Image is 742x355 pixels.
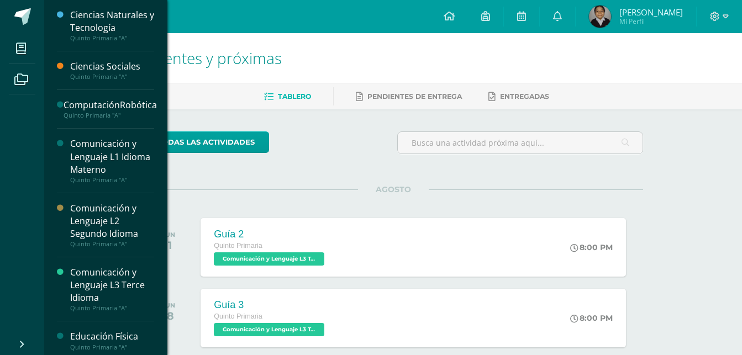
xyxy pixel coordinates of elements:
[70,266,154,304] div: Comunicación y Lenguaje L3 Terce Idioma
[64,112,157,119] div: Quinto Primaria "A"
[278,92,311,100] span: Tablero
[70,60,154,81] a: Ciencias SocialesQuinto Primaria "A"
[70,330,154,343] div: Educación Física
[70,9,154,42] a: Ciencias Naturales y TecnologíaQuinto Primaria "A"
[356,88,462,105] a: Pendientes de entrega
[358,184,429,194] span: AGOSTO
[619,17,683,26] span: Mi Perfil
[70,34,154,42] div: Quinto Primaria "A"
[367,92,462,100] span: Pendientes de entrega
[70,266,154,312] a: Comunicación y Lenguaje L3 Terce IdiomaQuinto Primaria "A"
[57,47,282,68] span: Actividades recientes y próximas
[500,92,549,100] span: Entregadas
[214,229,327,240] div: Guía 2
[264,88,311,105] a: Tablero
[70,176,154,184] div: Quinto Primaria "A"
[570,313,613,323] div: 8:00 PM
[70,343,154,351] div: Quinto Primaria "A"
[398,132,643,153] input: Busca una actividad próxima aquí...
[214,323,324,336] span: Comunicación y Lenguaje L3 Terce Idioma 'A'
[589,6,611,28] img: 779354bc26e2a5638d0e24e09c53ad0f.png
[619,7,683,18] span: [PERSON_NAME]
[64,99,157,119] a: ComputaciónRobóticaQuinto Primaria "A"
[214,252,324,266] span: Comunicación y Lenguaje L3 Terce Idioma 'A'
[143,131,269,153] a: todas las Actividades
[214,299,327,311] div: Guía 3
[70,60,154,73] div: Ciencias Sociales
[70,202,154,248] a: Comunicación y Lenguaje L2 Segundo IdiomaQuinto Primaria "A"
[64,99,157,112] div: ComputaciónRobótica
[161,231,175,239] div: LUN
[70,9,154,34] div: Ciencias Naturales y Tecnología
[161,239,175,252] div: 11
[70,137,154,176] div: Comunicación y Lenguaje L1 Idioma Materno
[570,242,613,252] div: 8:00 PM
[70,240,154,248] div: Quinto Primaria "A"
[70,137,154,183] a: Comunicación y Lenguaje L1 Idioma MaternoQuinto Primaria "A"
[161,309,175,322] div: 18
[214,242,262,250] span: Quinto Primaria
[70,202,154,240] div: Comunicación y Lenguaje L2 Segundo Idioma
[214,312,262,320] span: Quinto Primaria
[161,301,175,309] div: LUN
[488,88,549,105] a: Entregadas
[70,73,154,81] div: Quinto Primaria "A"
[70,304,154,312] div: Quinto Primaria "A"
[70,330,154,351] a: Educación FísicaQuinto Primaria "A"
